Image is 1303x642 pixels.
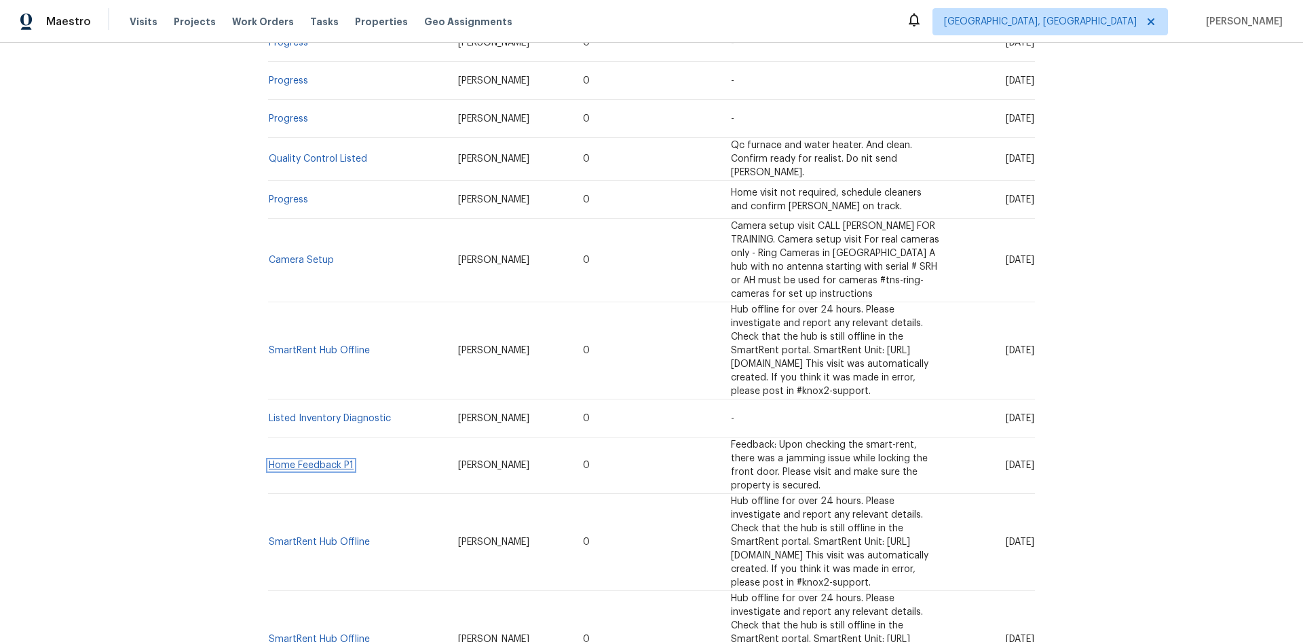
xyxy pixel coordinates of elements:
[269,461,354,470] a: Home Feedback P1
[269,114,308,124] a: Progress
[583,414,590,423] span: 0
[731,221,939,299] span: Camera setup visit CALL [PERSON_NAME] FOR TRAINING. Camera setup visit For real cameras only - Ri...
[130,15,157,29] span: Visits
[944,15,1137,29] span: [GEOGRAPHIC_DATA], [GEOGRAPHIC_DATA]
[1006,76,1034,86] span: [DATE]
[731,188,922,211] span: Home visit not required, schedule cleaners and confirm [PERSON_NAME] on track.
[583,195,590,204] span: 0
[269,346,370,355] a: SmartRent Hub Offline
[583,114,590,124] span: 0
[269,255,334,265] a: Camera Setup
[731,497,928,588] span: Hub offline for over 24 hours. Please investigate and report any relevant details. Check that the...
[1006,346,1034,355] span: [DATE]
[1006,537,1034,547] span: [DATE]
[424,15,512,29] span: Geo Assignments
[583,537,590,547] span: 0
[583,461,590,470] span: 0
[1006,461,1034,470] span: [DATE]
[583,38,590,48] span: 0
[1006,114,1034,124] span: [DATE]
[232,15,294,29] span: Work Orders
[355,15,408,29] span: Properties
[1201,15,1283,29] span: [PERSON_NAME]
[269,76,308,86] a: Progress
[174,15,216,29] span: Projects
[310,17,339,26] span: Tasks
[731,141,912,177] span: Qc furnace and water heater. And clean. Confirm ready for realist. Do nit send [PERSON_NAME].
[458,154,529,164] span: [PERSON_NAME]
[583,346,590,355] span: 0
[458,114,529,124] span: [PERSON_NAME]
[458,414,529,423] span: [PERSON_NAME]
[458,195,529,204] span: [PERSON_NAME]
[731,114,734,124] span: -
[1006,38,1034,48] span: [DATE]
[269,537,370,547] a: SmartRent Hub Offline
[458,38,529,48] span: [PERSON_NAME]
[731,76,734,86] span: -
[731,305,928,396] span: Hub offline for over 24 hours. Please investigate and report any relevant details. Check that the...
[731,38,734,48] span: -
[1006,414,1034,423] span: [DATE]
[1006,154,1034,164] span: [DATE]
[269,195,308,204] a: Progress
[269,414,391,423] a: Listed Inventory Diagnostic
[1006,195,1034,204] span: [DATE]
[583,76,590,86] span: 0
[731,440,928,491] span: Feedback: Upon checking the smart-rent, there was a jamming issue while locking the front door. P...
[458,537,529,547] span: [PERSON_NAME]
[269,38,308,48] a: Progress
[46,15,91,29] span: Maestro
[269,154,367,164] a: Quality Control Listed
[458,76,529,86] span: [PERSON_NAME]
[583,154,590,164] span: 0
[731,414,734,423] span: -
[1006,255,1034,265] span: [DATE]
[458,255,529,265] span: [PERSON_NAME]
[458,346,529,355] span: [PERSON_NAME]
[583,255,590,265] span: 0
[458,461,529,470] span: [PERSON_NAME]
